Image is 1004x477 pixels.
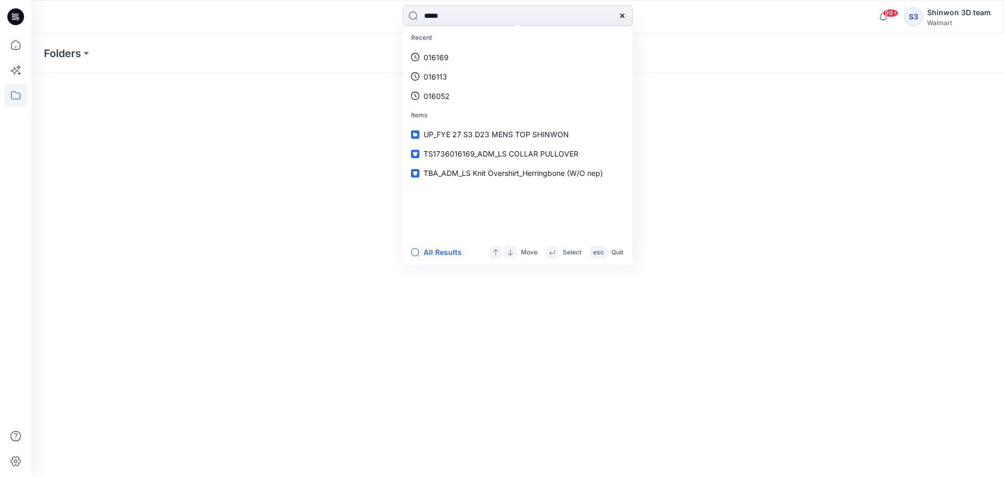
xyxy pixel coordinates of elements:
[521,247,538,258] p: Move
[424,91,450,102] p: 016052
[927,19,991,27] div: Walmart
[563,247,581,258] p: Select
[405,48,631,67] a: 016169
[593,247,604,258] p: esc
[904,7,923,26] div: S3
[405,28,631,48] p: Recent
[405,125,631,144] a: UP_FYE 27 S3 D23 MENS TOP SHINWON
[424,169,603,178] span: TBA_ADM_LS Knit Overshirt_Herringbone (W/O nep)
[424,52,449,63] p: 016169
[883,9,898,17] span: 99+
[411,246,469,259] button: All Results
[44,46,81,61] a: Folders
[405,67,631,86] a: 016113
[611,247,623,258] p: Quit
[424,71,447,82] p: 016113
[424,130,569,139] span: UP_FYE 27 S3 D23 MENS TOP SHINWON
[405,86,631,106] a: 016052
[405,163,631,183] a: TBA_ADM_LS Knit Overshirt_Herringbone (W/O nep)
[927,6,991,19] div: Shinwon 3D team
[405,106,631,125] p: Items
[405,144,631,163] a: TS1736016169_ADM_LS COLLAR PULLOVER
[424,149,578,158] span: TS1736016169_ADM_LS COLLAR PULLOVER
